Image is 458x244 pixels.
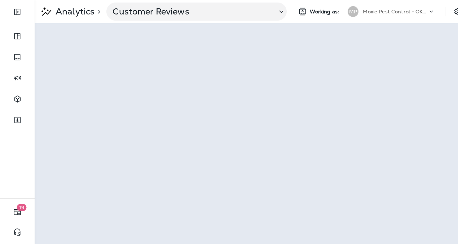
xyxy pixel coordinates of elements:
p: Analytics [53,6,94,17]
span: Working as: [310,9,340,15]
div: MP [348,6,358,17]
p: Moxie Pest Control - OKC [GEOGRAPHIC_DATA] [363,9,428,14]
button: Expand Sidebar [7,5,27,19]
span: 19 [17,204,27,211]
p: > [94,9,101,14]
button: 19 [7,205,27,219]
p: Customer Reviews [113,6,271,17]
